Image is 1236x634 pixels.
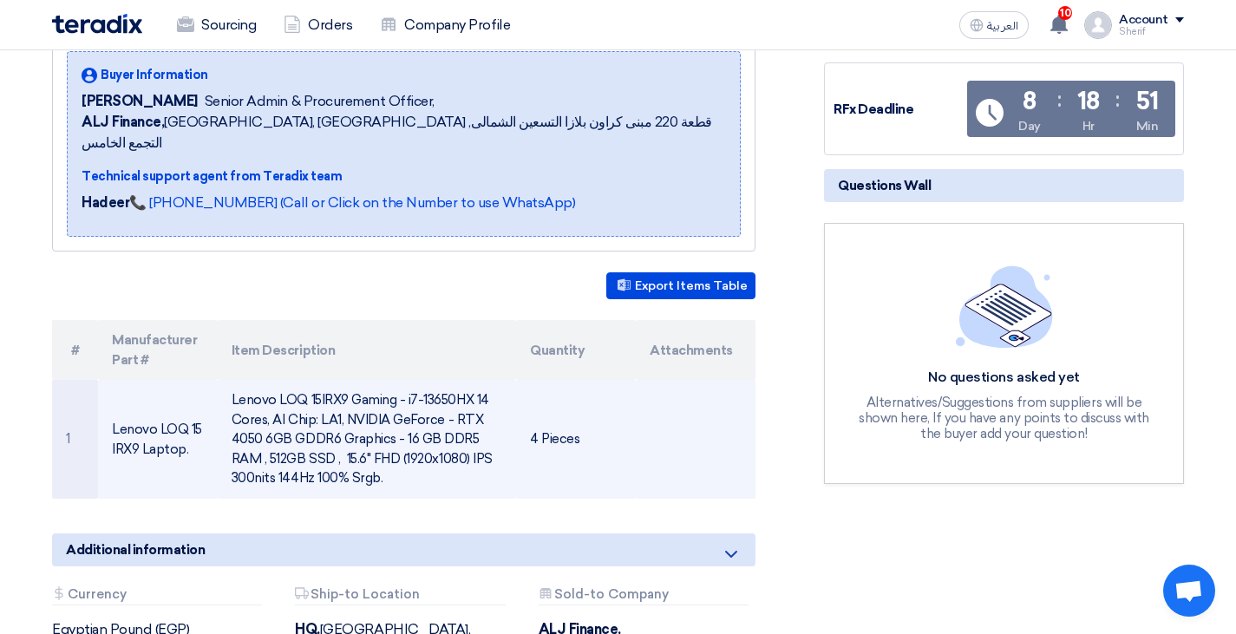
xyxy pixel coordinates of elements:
[857,369,1152,387] div: No questions asked yet
[98,380,218,499] td: Lenovo LOQ 15IRX9 Laptop.
[1018,117,1041,135] div: Day
[205,91,435,112] span: Senior Admin & Procurement Officer,
[218,380,517,499] td: Lenovo LOQ 15IRX9 Gaming - i7-13650HX 14 Cores, AI Chip: LA1, NVIDIA GeForce - RTX 4050 6GB GDDR6...
[1119,13,1168,28] div: Account
[1077,89,1100,114] div: 18
[838,176,931,195] span: Questions Wall
[82,112,726,154] span: [GEOGRAPHIC_DATA], [GEOGRAPHIC_DATA] ,قطعة 220 مبنى كراون بلازا التسعين الشمالى التجمع الخامس
[1057,84,1062,115] div: :
[1058,6,1072,20] span: 10
[1163,565,1215,617] div: Open chat
[52,14,142,34] img: Teradix logo
[959,11,1029,39] button: العربية
[1082,117,1095,135] div: Hr
[834,100,964,120] div: RFx Deadline
[516,320,636,380] th: Quantity
[987,20,1018,32] span: العربية
[1023,89,1037,114] div: 8
[539,587,749,605] div: Sold-to Company
[1136,117,1159,135] div: Min
[516,380,636,499] td: 4 Pieces
[98,320,218,380] th: Manufacturer Part #
[82,91,198,112] span: [PERSON_NAME]
[1119,27,1184,36] div: Sherif
[270,6,366,44] a: Orders
[1115,84,1120,115] div: :
[857,395,1152,441] div: Alternatives/Suggestions from suppliers will be shown here, If you have any points to discuss wit...
[956,265,1053,347] img: empty_state_list.svg
[606,272,755,299] button: Export Items Table
[101,66,208,84] span: Buyer Information
[82,167,726,186] div: Technical support agent from Teradix team
[129,194,575,211] a: 📞 [PHONE_NUMBER] (Call or Click on the Number to use WhatsApp)
[52,587,262,605] div: Currency
[82,194,129,211] strong: Hadeer
[1136,89,1159,114] div: 51
[52,320,98,380] th: #
[295,587,505,605] div: Ship-to Location
[82,114,164,130] b: ALJ Finance,
[636,320,755,380] th: Attachments
[52,380,98,499] td: 1
[366,6,524,44] a: Company Profile
[218,320,517,380] th: Item Description
[66,540,205,559] span: Additional information
[163,6,270,44] a: Sourcing
[1084,11,1112,39] img: profile_test.png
